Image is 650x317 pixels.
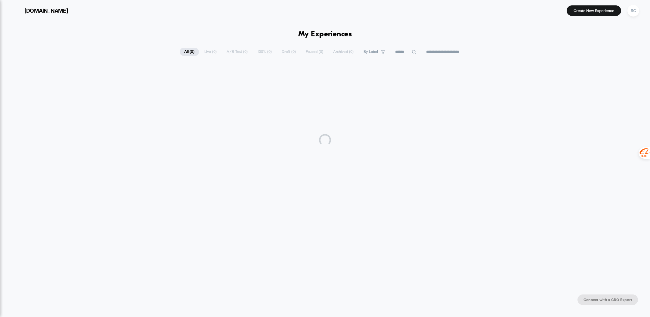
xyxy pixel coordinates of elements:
button: Create New Experience [567,5,621,16]
button: Connect with a CRO Expert [577,294,638,305]
div: RC [627,5,639,17]
h1: My Experiences [298,30,352,39]
button: RC [626,5,641,17]
span: [DOMAIN_NAME] [24,8,68,14]
button: [DOMAIN_NAME] [9,6,70,15]
span: All ( 0 ) [180,48,199,56]
span: By Label [364,50,378,54]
